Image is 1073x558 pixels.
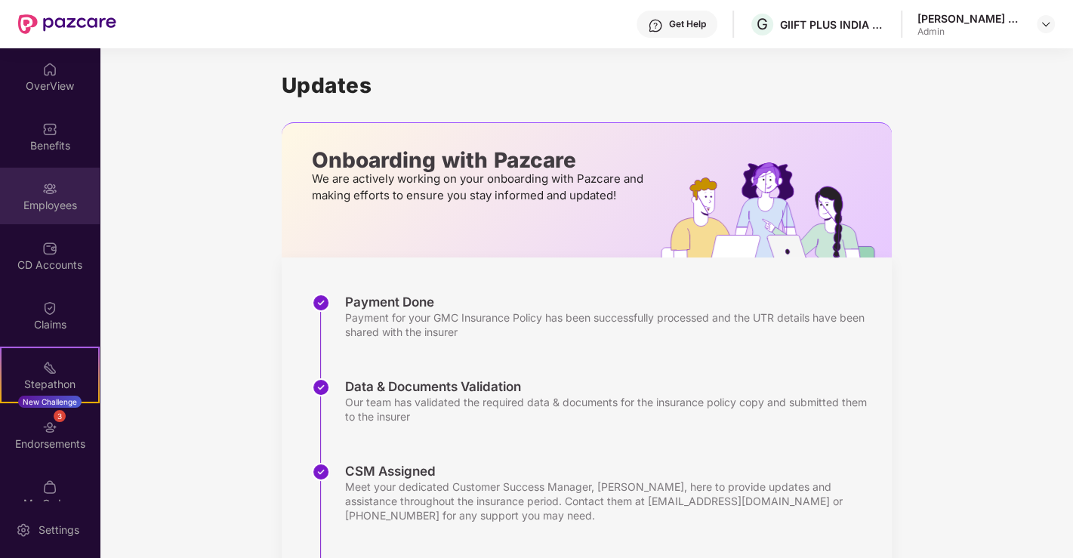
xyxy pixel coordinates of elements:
[282,72,892,98] h1: Updates
[312,294,330,312] img: svg+xml;base64,PHN2ZyBpZD0iU3RlcC1Eb25lLTMyeDMyIiB4bWxucz0iaHR0cDovL3d3dy53My5vcmcvMjAwMC9zdmciIH...
[345,463,877,479] div: CSM Assigned
[42,62,57,77] img: svg+xml;base64,PHN2ZyBpZD0iSG9tZSIgeG1sbnM9Imh0dHA6Ly93d3cudzMub3JnLzIwMDAvc3ZnIiB3aWR0aD0iMjAiIG...
[42,301,57,316] img: svg+xml;base64,PHN2ZyBpZD0iQ2xhaW0iIHhtbG5zPSJodHRwOi8vd3d3LnczLm9yZy8yMDAwL3N2ZyIgd2lkdGg9IjIwIi...
[757,15,768,33] span: G
[2,377,98,392] div: Stepathon
[661,162,891,257] img: hrOnboarding
[345,479,877,523] div: Meet your dedicated Customer Success Manager, [PERSON_NAME], here to provide updates and assistan...
[648,18,663,33] img: svg+xml;base64,PHN2ZyBpZD0iSGVscC0zMngzMiIgeG1sbnM9Imh0dHA6Ly93d3cudzMub3JnLzIwMDAvc3ZnIiB3aWR0aD...
[917,11,1023,26] div: [PERSON_NAME] Deb
[42,479,57,495] img: svg+xml;base64,PHN2ZyBpZD0iTXlfT3JkZXJzIiBkYXRhLW5hbWU9Ik15IE9yZGVycyIgeG1sbnM9Imh0dHA6Ly93d3cudz...
[42,181,57,196] img: svg+xml;base64,PHN2ZyBpZD0iRW1wbG95ZWVzIiB4bWxucz0iaHR0cDovL3d3dy53My5vcmcvMjAwMC9zdmciIHdpZHRoPS...
[54,410,66,422] div: 3
[345,294,877,310] div: Payment Done
[312,171,648,204] p: We are actively working on your onboarding with Pazcare and making efforts to ensure you stay inf...
[669,18,706,30] div: Get Help
[345,378,877,395] div: Data & Documents Validation
[16,523,31,538] img: svg+xml;base64,PHN2ZyBpZD0iU2V0dGluZy0yMHgyMCIgeG1sbnM9Imh0dHA6Ly93d3cudzMub3JnLzIwMDAvc3ZnIiB3aW...
[18,14,116,34] img: New Pazcare Logo
[345,395,877,424] div: Our team has validated the required data & documents for the insurance policy copy and submitted ...
[42,241,57,256] img: svg+xml;base64,PHN2ZyBpZD0iQ0RfQWNjb3VudHMiIGRhdGEtbmFtZT0iQ0QgQWNjb3VudHMiIHhtbG5zPSJodHRwOi8vd3...
[312,378,330,396] img: svg+xml;base64,PHN2ZyBpZD0iU3RlcC1Eb25lLTMyeDMyIiB4bWxucz0iaHR0cDovL3d3dy53My5vcmcvMjAwMC9zdmciIH...
[780,17,886,32] div: GIIFT PLUS INDIA PRIVATE LIMITED
[42,420,57,435] img: svg+xml;base64,PHN2ZyBpZD0iRW5kb3JzZW1lbnRzIiB4bWxucz0iaHR0cDovL3d3dy53My5vcmcvMjAwMC9zdmciIHdpZH...
[312,153,648,167] p: Onboarding with Pazcare
[312,463,330,481] img: svg+xml;base64,PHN2ZyBpZD0iU3RlcC1Eb25lLTMyeDMyIiB4bWxucz0iaHR0cDovL3d3dy53My5vcmcvMjAwMC9zdmciIH...
[917,26,1023,38] div: Admin
[345,310,877,339] div: Payment for your GMC Insurance Policy has been successfully processed and the UTR details have be...
[18,396,82,408] div: New Challenge
[42,122,57,137] img: svg+xml;base64,PHN2ZyBpZD0iQmVuZWZpdHMiIHhtbG5zPSJodHRwOi8vd3d3LnczLm9yZy8yMDAwL3N2ZyIgd2lkdGg9Ij...
[42,360,57,375] img: svg+xml;base64,PHN2ZyB4bWxucz0iaHR0cDovL3d3dy53My5vcmcvMjAwMC9zdmciIHdpZHRoPSIyMSIgaGVpZ2h0PSIyMC...
[34,523,84,538] div: Settings
[1040,18,1052,30] img: svg+xml;base64,PHN2ZyBpZD0iRHJvcGRvd24tMzJ4MzIiIHhtbG5zPSJodHRwOi8vd3d3LnczLm9yZy8yMDAwL3N2ZyIgd2...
